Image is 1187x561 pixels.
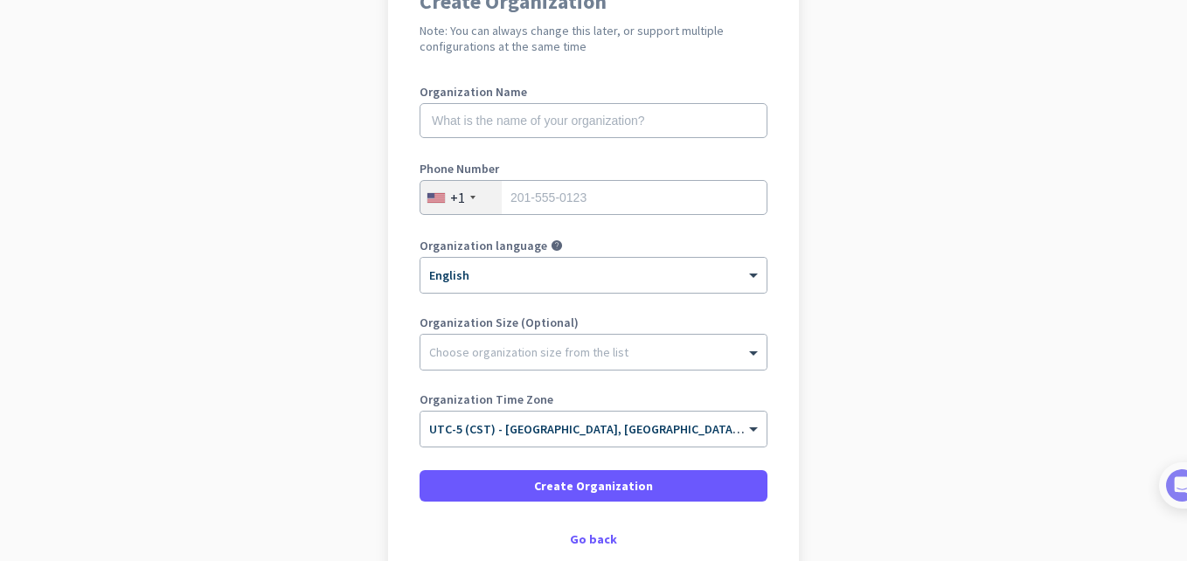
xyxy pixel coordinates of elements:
[420,86,767,98] label: Organization Name
[420,393,767,405] label: Organization Time Zone
[534,477,653,495] span: Create Organization
[420,533,767,545] div: Go back
[420,180,767,215] input: 201-555-0123
[420,470,767,502] button: Create Organization
[551,239,563,252] i: help
[420,163,767,175] label: Phone Number
[450,189,465,206] div: +1
[420,239,547,252] label: Organization language
[420,316,767,329] label: Organization Size (Optional)
[420,23,767,54] h2: Note: You can always change this later, or support multiple configurations at the same time
[420,103,767,138] input: What is the name of your organization?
